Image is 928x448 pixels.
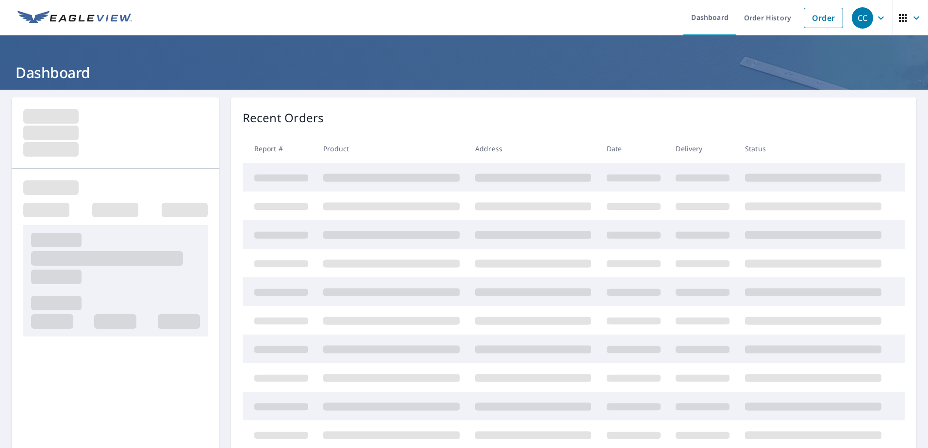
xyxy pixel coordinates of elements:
th: Delivery [668,134,737,163]
h1: Dashboard [12,63,916,82]
a: Order [804,8,843,28]
th: Report # [243,134,316,163]
p: Recent Orders [243,109,324,127]
img: EV Logo [17,11,132,25]
th: Date [599,134,668,163]
th: Status [737,134,889,163]
th: Product [315,134,467,163]
th: Address [467,134,599,163]
div: CC [852,7,873,29]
